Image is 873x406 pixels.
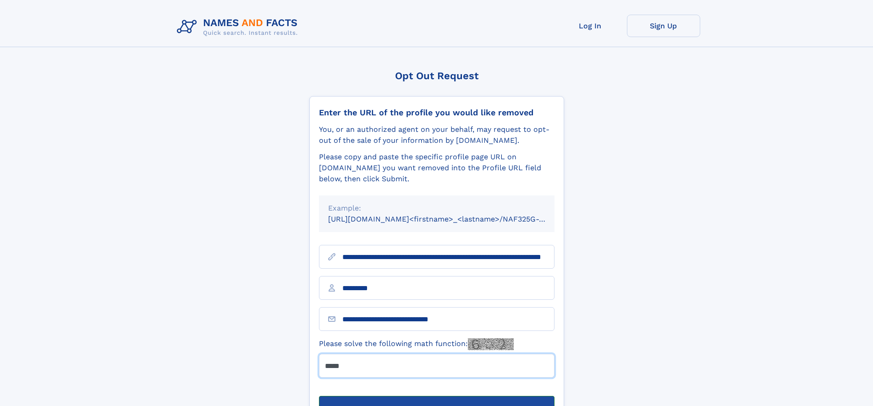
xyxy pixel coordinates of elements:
[319,108,555,118] div: Enter the URL of the profile you would like removed
[319,152,555,184] div: Please copy and paste the specific profile page URL on [DOMAIN_NAME] you want removed into the Pr...
[309,70,564,81] div: Opt Out Request
[328,203,545,214] div: Example:
[319,124,555,146] div: You, or an authorized agent on your behalf, may request to opt-out of the sale of your informatio...
[627,15,700,37] a: Sign Up
[328,215,572,223] small: [URL][DOMAIN_NAME]<firstname>_<lastname>/NAF325G-xxxxxxxx
[173,15,305,39] img: Logo Names and Facts
[554,15,627,37] a: Log In
[319,338,514,350] label: Please solve the following math function:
